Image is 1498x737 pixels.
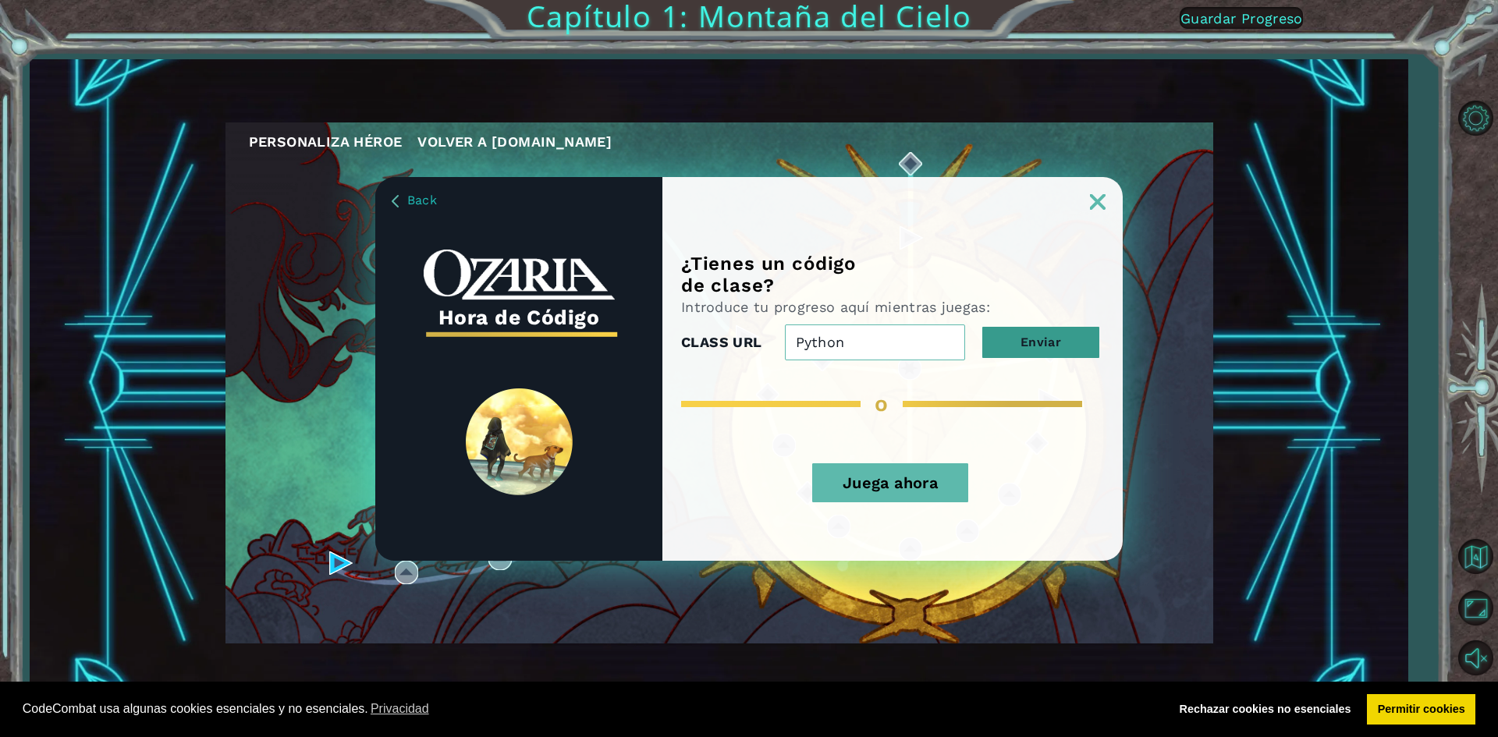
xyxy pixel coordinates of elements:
[392,195,399,207] img: BackArrow_Dusk.png
[681,331,762,354] label: CLASS URL
[368,697,431,721] a: learn more about cookies
[424,250,615,300] img: whiteOzariaWordmark.png
[466,388,573,495] img: SpiritLandReveal.png
[681,253,874,275] h1: ¿Tienes un código de clase?
[681,298,1019,317] p: Introduce tu progreso aquí mientras juegas:
[1090,194,1106,210] img: ExitButton_Dusk.png
[407,193,437,207] span: Back
[23,697,1156,721] span: CodeCombat usa algunas cookies esenciales y no esenciales.
[875,391,889,416] span: o
[1367,694,1475,725] a: allow cookies
[982,327,1099,358] button: Enviar
[424,300,615,335] h3: Hora de Código
[1169,694,1361,725] a: deny cookies
[812,463,968,502] button: Juega ahora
